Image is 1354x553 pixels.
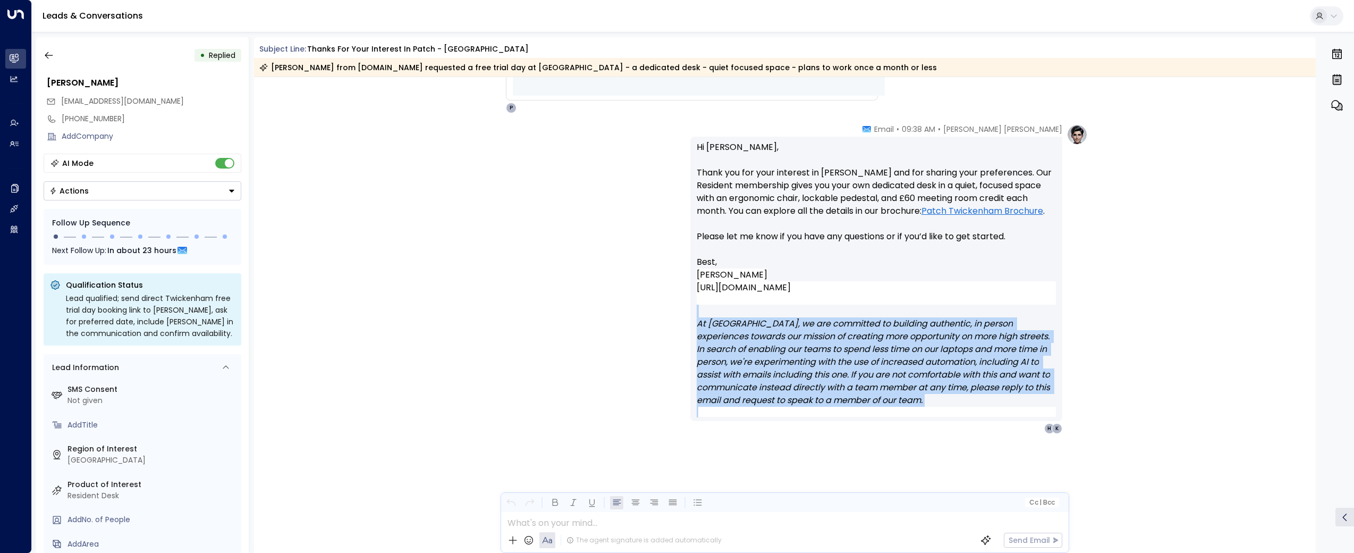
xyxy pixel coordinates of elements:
[48,362,119,373] div: Lead Information
[896,124,899,135] span: •
[52,245,233,256] div: Next Follow Up:
[67,455,237,466] div: [GEOGRAPHIC_DATA]
[902,124,935,135] span: 09:38 AM
[62,131,241,142] div: AddCompany
[1067,124,1088,145] img: profile-logo.png
[523,496,536,509] button: Redo
[67,395,237,406] div: Not given
[1025,498,1059,508] button: Cc|Bcc
[1052,423,1062,434] div: K
[44,181,241,200] div: Button group with a nested menu
[52,217,233,229] div: Follow Up Sequence
[259,62,937,73] div: [PERSON_NAME] from [DOMAIN_NAME] requested a free trial day at [GEOGRAPHIC_DATA] - a dedicated de...
[44,181,241,200] button: Actions
[209,50,235,61] span: Replied
[943,124,1062,135] span: [PERSON_NAME] [PERSON_NAME]
[307,44,529,55] div: Thanks for your interest in Patch - [GEOGRAPHIC_DATA]
[1044,423,1055,434] div: H
[67,514,237,525] div: AddNo. of People
[697,269,767,281] span: [PERSON_NAME]
[200,46,205,65] div: •
[1029,499,1054,506] span: Cc Bcc
[67,384,237,395] label: SMS Consent
[921,205,1043,217] a: Patch Twickenham Brochure
[566,535,722,545] div: The agent signature is added automatically
[67,443,237,455] label: Region of Interest
[62,113,241,124] div: [PHONE_NUMBER]
[506,103,517,113] div: P
[697,317,1052,406] em: At [GEOGRAPHIC_DATA], we are committed to building authentic, in person experiences towards our m...
[67,420,237,431] div: AddTitle
[66,292,235,339] div: Lead qualified; send direct Twickenham free trial day booking link to [PERSON_NAME], ask for pref...
[67,539,237,550] div: AddArea
[504,496,518,509] button: Undo
[697,256,717,269] span: Best,
[697,141,1056,256] p: Hi [PERSON_NAME], Thank you for your interest in [PERSON_NAME] and for sharing your preferences. ...
[938,124,941,135] span: •
[697,281,791,294] a: [URL][DOMAIN_NAME]
[66,280,235,290] p: Qualification Status
[67,490,237,501] div: Resident Desk
[43,10,143,22] a: Leads & Conversations
[67,479,237,490] label: Product of Interest
[47,77,241,89] div: [PERSON_NAME]
[62,158,94,169] div: AI Mode
[259,44,306,54] span: Subject Line:
[61,96,184,106] span: [EMAIL_ADDRESS][DOMAIN_NAME]
[107,245,176,256] span: In about 23 hours
[61,96,184,107] span: katherinef@ctlcomms.com
[1039,499,1042,506] span: |
[49,186,89,196] div: Actions
[874,124,894,135] span: Email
